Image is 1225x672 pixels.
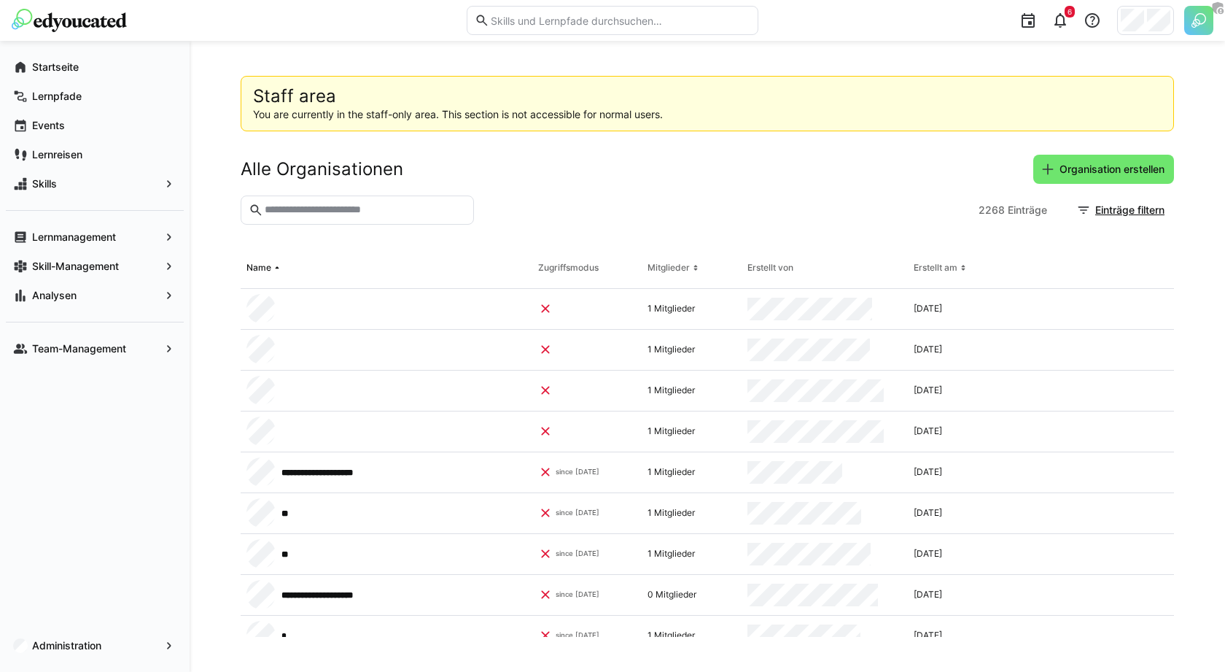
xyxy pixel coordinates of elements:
div: since [DATE] [556,466,599,478]
span: 1 Mitglieder [647,548,695,560]
input: Skills und Lernpfade durchsuchen… [489,14,750,27]
div: since [DATE] [556,507,599,519]
span: 1 Mitglieder [647,385,695,396]
span: 6 [1067,7,1072,16]
span: 0 Mitglieder [647,589,696,600]
span: [DATE] [914,507,942,519]
span: [DATE] [914,303,942,314]
span: Einträge [1008,203,1047,217]
span: 1 Mitglieder [647,425,695,437]
div: since [DATE] [556,630,599,641]
span: [DATE] [914,548,942,560]
div: Erstellt von [747,262,793,274]
span: [DATE] [914,344,942,355]
div: Erstellt am [914,262,957,274]
div: Name [246,262,271,274]
button: Organisation erstellen [1033,155,1174,184]
span: 1 Mitglieder [647,344,695,355]
span: [DATE] [914,630,942,641]
span: Einträge filtern [1093,203,1167,217]
span: [DATE] [914,425,942,437]
span: 1 Mitglieder [647,303,695,314]
span: Organisation erstellen [1057,162,1167,177]
span: 1 Mitglieder [647,466,695,478]
button: Einträge filtern [1069,196,1174,225]
span: [DATE] [914,466,942,478]
div: since [DATE] [556,548,599,560]
span: [DATE] [914,385,942,396]
div: Mitglieder [647,262,690,274]
p: You are currently in the staff-only area. This section is not accessible for normal users. [253,107,1162,122]
div: since [DATE] [556,589,599,600]
span: 1 Mitglieder [647,630,695,641]
span: [DATE] [914,589,942,600]
div: Zugriffsmodus [538,262,599,274]
span: 1 Mitglieder [647,507,695,519]
span: 2268 [979,203,1005,217]
h2: Staff area [253,85,1162,107]
h2: Alle Organisationen [241,158,403,180]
